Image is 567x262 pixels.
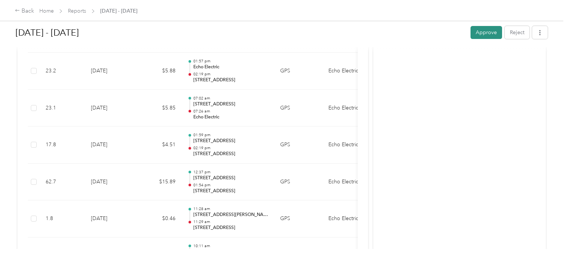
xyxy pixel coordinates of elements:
p: [STREET_ADDRESS] [193,77,268,83]
p: 01:59 pm [193,132,268,138]
p: [STREET_ADDRESS] [193,101,268,108]
td: [DATE] [85,53,137,90]
p: 12:37 pm [193,170,268,175]
p: [STREET_ADDRESS] [193,175,268,181]
p: [STREET_ADDRESS][PERSON_NAME] [193,212,268,218]
span: [DATE] - [DATE] [100,7,137,15]
iframe: Everlance-gr Chat Button Frame [525,220,567,262]
td: Echo Electric [322,164,378,201]
td: GPS [274,164,322,201]
p: [STREET_ADDRESS][DATE] [193,249,268,255]
td: [DATE] [85,90,137,127]
td: $0.46 [137,200,181,238]
p: 01:54 pm [193,183,268,188]
a: Home [39,8,54,14]
td: GPS [274,200,322,238]
td: $5.85 [137,90,181,127]
td: [DATE] [85,164,137,201]
td: GPS [274,127,322,164]
button: Approve [471,26,502,39]
p: 10:11 am [193,243,268,249]
p: [STREET_ADDRESS] [193,225,268,231]
td: Echo Electric [322,90,378,127]
td: [DATE] [85,127,137,164]
h1: Sep 1 - 30, 2025 [16,24,465,42]
p: Echo Electric [193,64,268,71]
p: 07:02 am [193,96,268,101]
td: Echo Electric [322,53,378,90]
p: [STREET_ADDRESS] [193,151,268,157]
a: Reports [68,8,86,14]
p: 01:57 pm [193,59,268,64]
td: Echo Electric [322,200,378,238]
td: GPS [274,90,322,127]
p: 11:28 am [193,206,268,212]
p: 07:26 am [193,109,268,114]
td: $4.51 [137,127,181,164]
p: 02:19 pm [193,145,268,151]
td: GPS [274,53,322,90]
td: 62.7 [40,164,85,201]
td: Echo Electric [322,127,378,164]
td: $15.89 [137,164,181,201]
p: 02:19 pm [193,72,268,77]
p: [STREET_ADDRESS] [193,188,268,194]
td: 17.8 [40,127,85,164]
td: 23.2 [40,53,85,90]
div: Back [15,7,34,16]
p: Echo Electric [193,114,268,121]
td: 23.1 [40,90,85,127]
p: [STREET_ADDRESS] [193,138,268,144]
td: $5.88 [137,53,181,90]
button: Reject [505,26,530,39]
td: [DATE] [85,200,137,238]
td: 1.8 [40,200,85,238]
p: 11:29 am [193,219,268,225]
